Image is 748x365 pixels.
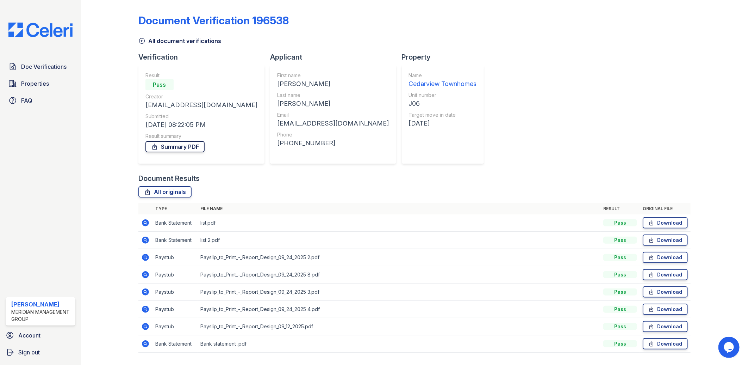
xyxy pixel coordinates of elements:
[198,203,601,214] th: File name
[21,62,67,71] span: Doc Verifications
[603,237,637,244] div: Pass
[3,345,78,359] a: Sign out
[145,141,205,152] a: Summary PDF
[643,235,688,246] a: Download
[152,318,198,335] td: Paystub
[277,131,389,138] div: Phone
[11,300,73,309] div: [PERSON_NAME]
[138,14,289,27] div: Document Verification 196538
[145,133,257,140] div: Result summary
[21,96,32,105] span: FAQ
[152,249,198,266] td: Paystub
[270,52,402,62] div: Applicant
[145,100,257,110] div: [EMAIL_ADDRESS][DOMAIN_NAME]
[18,348,40,357] span: Sign out
[643,252,688,263] a: Download
[11,309,73,323] div: Meridian Management Group
[152,214,198,232] td: Bank Statement
[277,118,389,128] div: [EMAIL_ADDRESS][DOMAIN_NAME]
[6,77,75,91] a: Properties
[138,174,200,183] div: Document Results
[409,99,477,109] div: J06
[145,113,257,120] div: Submitted
[603,254,637,261] div: Pass
[603,340,637,347] div: Pass
[21,79,49,88] span: Properties
[409,79,477,89] div: Cedarview Townhomes
[277,111,389,118] div: Email
[6,93,75,108] a: FAQ
[409,111,477,118] div: Target move in date
[409,72,477,79] div: Name
[198,266,601,284] td: Payslip_to_Print_-_Report_Design_09_24_2025 8.pdf
[277,138,389,148] div: [PHONE_NUMBER]
[640,203,691,214] th: Original file
[643,217,688,229] a: Download
[402,52,490,62] div: Property
[603,323,637,330] div: Pass
[409,118,477,128] div: [DATE]
[18,331,40,340] span: Account
[198,214,601,232] td: list.pdf
[600,203,640,214] th: Result
[152,301,198,318] td: Paystub
[152,266,198,284] td: Paystub
[3,23,78,37] img: CE_Logo_Blue-a8612792a0a2168367f1c8372b55b34899dd931a85d93a1a3d3e32e68fde9ad4.png
[643,321,688,332] a: Download
[643,269,688,280] a: Download
[152,335,198,353] td: Bank Statement
[603,219,637,226] div: Pass
[198,335,601,353] td: Bank statement .pdf
[643,338,688,349] a: Download
[138,186,192,197] a: All originals
[277,99,389,109] div: [PERSON_NAME]
[198,318,601,335] td: Payslip_to_Print_-_Report_Design_09_12_2025.pdf
[152,284,198,301] td: Paystub
[603,306,637,313] div: Pass
[198,301,601,318] td: Payslip_to_Print_-_Report_Design_09_24_2025 4.pdf
[152,203,198,214] th: Type
[145,72,257,79] div: Result
[198,249,601,266] td: Payslip_to_Print_-_Report_Design_09_24_2025 2.pdf
[6,60,75,74] a: Doc Verifications
[145,79,174,90] div: Pass
[138,37,221,45] a: All document verifications
[145,93,257,100] div: Creator
[603,271,637,278] div: Pass
[277,92,389,99] div: Last name
[152,232,198,249] td: Bank Statement
[643,304,688,315] a: Download
[3,328,78,342] a: Account
[198,232,601,249] td: list 2.pdf
[643,286,688,298] a: Download
[603,288,637,296] div: Pass
[138,52,270,62] div: Verification
[277,79,389,89] div: [PERSON_NAME]
[145,120,257,130] div: [DATE] 08:22:05 PM
[409,92,477,99] div: Unit number
[198,284,601,301] td: Payslip_to_Print_-_Report_Design_09_24_2025 3.pdf
[718,337,741,358] iframe: chat widget
[277,72,389,79] div: First name
[409,72,477,89] a: Name Cedarview Townhomes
